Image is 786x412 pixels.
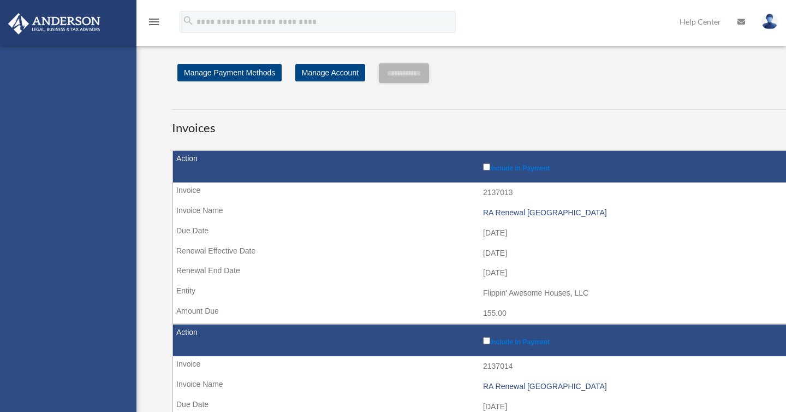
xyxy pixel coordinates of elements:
[5,13,104,34] img: Anderson Advisors Platinum Portal
[182,15,194,27] i: search
[177,64,282,81] a: Manage Payment Methods
[761,14,778,30] img: User Pic
[483,337,490,344] input: Include in Payment
[147,15,160,28] i: menu
[295,64,365,81] a: Manage Account
[483,163,490,170] input: Include in Payment
[147,19,160,28] a: menu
